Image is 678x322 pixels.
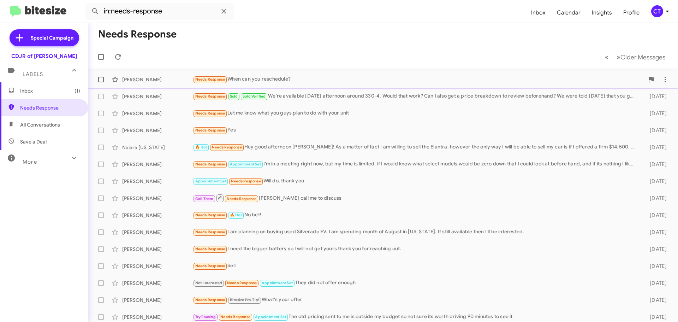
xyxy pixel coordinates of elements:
[193,296,638,304] div: What's your offer
[230,298,259,302] span: Bitesize Pro-Tip!
[195,77,225,82] span: Needs Response
[122,127,193,134] div: [PERSON_NAME]
[193,75,644,83] div: When can you reschedule?
[193,228,638,236] div: I am planning on buying used Silverado EV. I am spending month of August in [US_STATE]. If still ...
[193,109,638,117] div: Let me know what you guys plan to do with your unit
[193,92,638,100] div: We're available [DATE] afternoon around 330-4. Would that work? Can I also get a price breakdown ...
[195,94,225,99] span: Needs Response
[220,315,250,319] span: Needs Response
[193,126,638,134] div: Yes
[31,34,73,41] span: Special Campaign
[122,263,193,270] div: [PERSON_NAME]
[195,111,225,116] span: Needs Response
[638,246,672,253] div: [DATE]
[230,213,242,217] span: 🔥 Hot
[195,230,225,234] span: Needs Response
[617,53,620,62] span: »
[23,71,43,77] span: Labels
[638,229,672,236] div: [DATE]
[262,281,293,285] span: Appointment Set
[601,50,670,64] nav: Page navigation example
[122,93,193,100] div: [PERSON_NAME]
[193,211,638,219] div: No bet!
[23,159,37,165] span: More
[195,128,225,133] span: Needs Response
[195,145,207,150] span: 🔥 Hot
[122,280,193,287] div: [PERSON_NAME]
[193,245,638,253] div: I need the bigger battery so I will not get yours thank you for reaching out.
[638,144,672,151] div: [DATE]
[85,3,234,20] input: Search
[638,314,672,321] div: [DATE]
[122,178,193,185] div: [PERSON_NAME]
[122,161,193,168] div: [PERSON_NAME]
[638,280,672,287] div: [DATE]
[195,264,225,268] span: Needs Response
[98,29,177,40] h1: Needs Response
[193,279,638,287] div: They did not offer enough
[193,262,638,270] div: Sell
[75,87,80,94] span: (1)
[195,197,214,201] span: Call Them
[195,213,225,217] span: Needs Response
[638,297,672,304] div: [DATE]
[122,229,193,236] div: [PERSON_NAME]
[212,145,242,150] span: Needs Response
[551,2,586,23] a: Calendar
[193,194,638,203] div: [PERSON_NAME] call me to discuss
[638,110,672,117] div: [DATE]
[193,143,638,151] div: Hey good afternoon [PERSON_NAME]! As a matter of fact I am willing to sell the Elantra, however t...
[10,29,79,46] a: Special Campaign
[525,2,551,23] a: Inbox
[230,94,238,99] span: Sold
[122,144,193,151] div: Naiara [US_STATE]
[193,177,638,185] div: Will do, thank you
[586,2,618,23] a: Insights
[638,93,672,100] div: [DATE]
[122,212,193,219] div: [PERSON_NAME]
[645,5,670,17] button: CT
[620,53,665,61] span: Older Messages
[20,87,80,94] span: Inbox
[638,178,672,185] div: [DATE]
[651,5,663,17] div: CT
[20,138,47,145] span: Save a Deal
[600,50,613,64] button: Previous
[195,162,225,166] span: Needs Response
[20,104,80,111] span: Needs Response
[255,315,286,319] span: Appointment Set
[193,160,638,168] div: I'm in a meeting right now, but my time is limited, if I would know what select models would be z...
[638,195,672,202] div: [DATE]
[122,297,193,304] div: [PERSON_NAME]
[195,179,226,183] span: Appointment Set
[638,212,672,219] div: [DATE]
[195,315,216,319] span: Try Pausing
[122,195,193,202] div: [PERSON_NAME]
[122,246,193,253] div: [PERSON_NAME]
[638,161,672,168] div: [DATE]
[612,50,670,64] button: Next
[638,127,672,134] div: [DATE]
[231,179,261,183] span: Needs Response
[193,313,638,321] div: The otd pricing sent to me is outside my budget so not sure its worth driving 90 minutes to see it
[243,94,266,99] span: Sold Verified
[227,197,257,201] span: Needs Response
[195,298,225,302] span: Needs Response
[195,281,222,285] span: Not-Interested
[195,247,225,251] span: Needs Response
[11,53,77,60] div: CDJR of [PERSON_NAME]
[618,2,645,23] a: Profile
[605,53,608,62] span: «
[230,162,261,166] span: Appointment Set
[122,110,193,117] div: [PERSON_NAME]
[122,314,193,321] div: [PERSON_NAME]
[638,263,672,270] div: [DATE]
[122,76,193,83] div: [PERSON_NAME]
[227,281,257,285] span: Needs Response
[20,121,60,128] span: All Conversations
